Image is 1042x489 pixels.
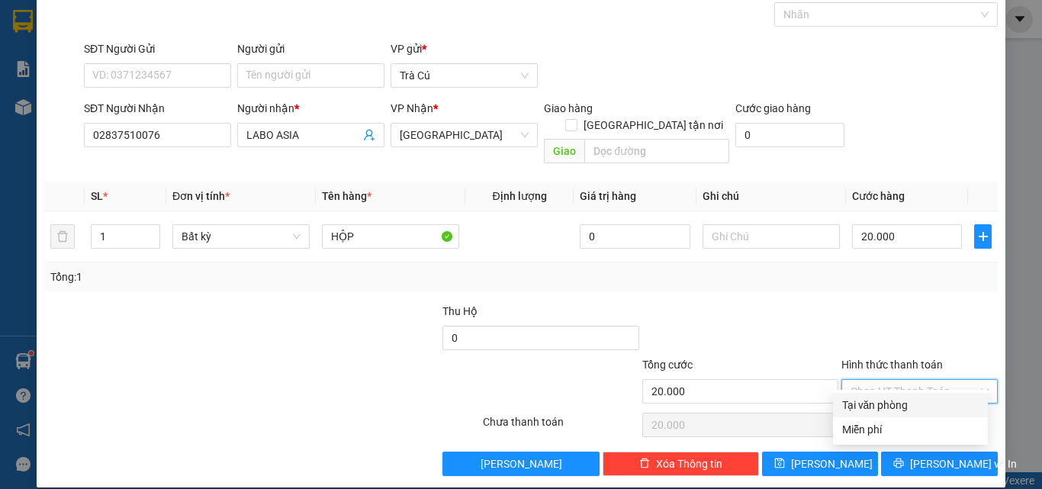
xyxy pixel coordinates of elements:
div: Người nhận [237,100,384,117]
input: Cước giao hàng [735,123,844,147]
span: Thu Hộ [442,305,478,317]
div: SĐT Người Nhận [84,100,231,117]
span: [PERSON_NAME] và In [910,455,1017,472]
span: [PERSON_NAME] [791,455,873,472]
span: Tổng cước [642,359,693,371]
span: Bất kỳ [182,225,301,248]
input: 0 [580,224,690,249]
span: plus [975,230,991,243]
span: Nhận: [99,13,136,29]
span: Đơn vị tính [172,190,230,202]
input: Dọc đường [584,139,729,163]
button: printer[PERSON_NAME] và In [881,452,998,476]
span: Xóa Thông tin [656,455,722,472]
span: Cước hàng [852,190,905,202]
div: Tổng: 1 [50,269,404,285]
div: SĐT Người Gửi [84,40,231,57]
span: Định lượng [492,190,546,202]
div: [GEOGRAPHIC_DATA] [99,13,254,47]
span: Giao hàng [544,102,593,114]
span: [GEOGRAPHIC_DATA] tận nơi [577,117,729,134]
span: Gửi: [13,14,37,31]
label: Hình thức thanh toán [841,359,943,371]
div: 0988503679 [99,66,254,87]
span: printer [893,458,904,470]
div: 20.000 [11,96,91,114]
span: Sài Gòn [400,124,529,146]
label: Cước giao hàng [735,102,811,114]
span: delete [639,458,650,470]
div: Chưa thanh toán [481,413,641,440]
span: Tên hàng [322,190,371,202]
span: Trà Cú [400,64,529,87]
span: CR : [11,98,35,114]
div: Miễn phí [842,421,979,438]
span: [PERSON_NAME] [481,455,562,472]
span: user-add [363,129,375,141]
div: Người gửi [237,40,384,57]
th: Ghi chú [696,182,846,211]
div: Trà Cú [13,13,88,31]
input: VD: Bàn, Ghế [322,224,459,249]
div: Tại văn phòng [842,397,979,413]
span: VP Nhận [391,102,433,114]
span: SL [91,190,103,202]
button: [PERSON_NAME] [442,452,599,476]
button: plus [974,224,992,249]
div: VP gửi [391,40,538,57]
button: delete [50,224,75,249]
span: Giá trị hàng [580,190,636,202]
input: Ghi Chú [703,224,840,249]
div: LAB MỸ Á [99,47,254,66]
span: Giao [544,139,584,163]
button: save[PERSON_NAME] [762,452,879,476]
span: save [774,458,785,470]
button: deleteXóa Thông tin [603,452,759,476]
